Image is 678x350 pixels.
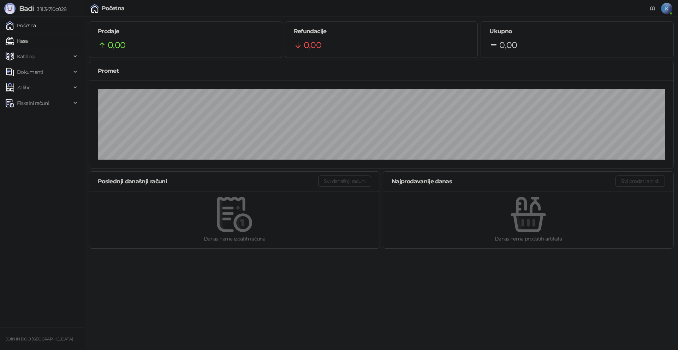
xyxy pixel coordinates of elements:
[318,176,371,187] button: Svi današnji računi
[394,235,662,243] div: Danas nema prodatih artikala
[615,176,665,187] button: Svi prodati artikli
[98,177,318,186] div: Poslednji današnji računi
[17,81,30,95] span: Zalihe
[34,6,66,12] span: 3.11.3-710c028
[17,65,43,79] span: Dokumenti
[6,18,36,32] a: Početna
[6,34,28,48] a: Kasa
[489,27,665,36] h5: Ukupno
[98,27,273,36] h5: Prodaje
[661,3,672,14] span: K
[647,3,658,14] a: Dokumentacija
[304,38,321,52] span: 0,00
[102,6,125,11] div: Početna
[392,177,615,186] div: Najprodavanije danas
[19,4,34,13] span: Badi
[17,49,35,64] span: Katalog
[294,27,469,36] h5: Refundacije
[499,38,517,52] span: 0,00
[108,38,125,52] span: 0,00
[17,96,49,110] span: Fiskalni računi
[6,337,73,342] small: JOIN IN DOO [GEOGRAPHIC_DATA]
[101,235,368,243] div: Danas nema izdatih računa
[98,66,665,75] div: Promet
[4,3,16,14] img: Logo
